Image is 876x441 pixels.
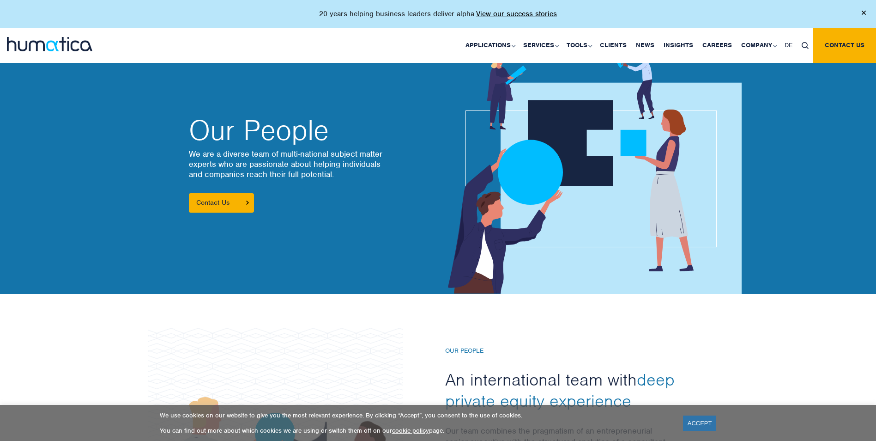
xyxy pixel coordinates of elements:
[445,347,695,355] h6: Our People
[189,193,254,213] a: Contact Us
[780,28,797,63] a: DE
[445,369,675,411] span: deep private equity experience
[595,28,631,63] a: Clients
[813,28,876,63] a: Contact us
[785,41,792,49] span: DE
[631,28,659,63] a: News
[392,427,429,435] a: cookie policy
[319,9,557,18] p: 20 years helping business leaders deliver alpha.
[445,369,695,411] h2: An international team with
[160,427,671,435] p: You can find out more about which cookies we are using or switch them off on our page.
[659,28,698,63] a: Insights
[423,49,742,294] img: about_banner1
[802,42,809,49] img: search_icon
[476,9,557,18] a: View our success stories
[519,28,562,63] a: Services
[698,28,737,63] a: Careers
[7,37,92,51] img: logo
[246,201,249,205] img: arrowicon
[683,416,717,431] a: ACCEPT
[189,116,429,144] h2: Our People
[160,411,671,419] p: We use cookies on our website to give you the most relevant experience. By clicking “Accept”, you...
[562,28,595,63] a: Tools
[737,28,780,63] a: Company
[189,149,429,179] p: We are a diverse team of multi-national subject matter experts who are passionate about helping i...
[461,28,519,63] a: Applications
